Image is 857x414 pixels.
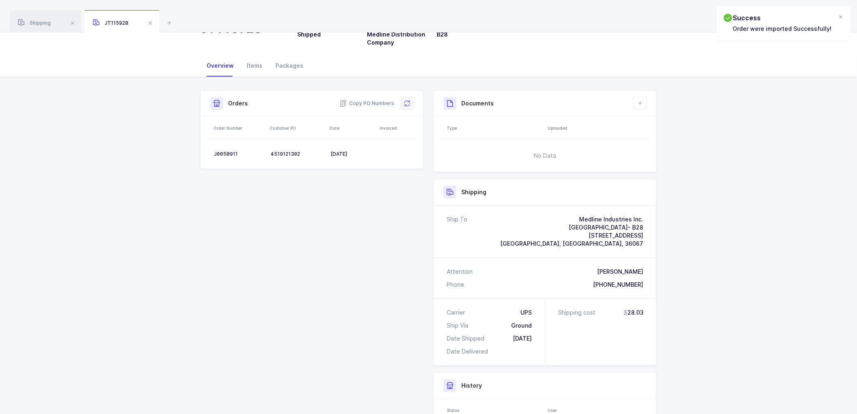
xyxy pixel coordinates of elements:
h3: Orders [228,99,248,107]
div: UPS [520,309,532,317]
div: 4519121302 [271,151,324,157]
div: [STREET_ADDRESS] [500,232,643,240]
div: [PERSON_NAME] [597,268,643,276]
div: Attention [447,268,473,276]
div: Date [330,125,375,131]
span: Shipping [18,20,51,26]
div: Medline Industries Inc. [500,215,643,223]
div: Packages [269,55,310,77]
h3: B28 [437,30,497,39]
h3: Documents [461,99,494,107]
div: Shipping cost [558,309,599,317]
div: Date Shipped [447,335,488,343]
div: Status [447,407,543,414]
div: Phone [447,281,464,289]
button: Copy PO Numbers [339,99,394,107]
h3: Shipped [297,30,357,39]
div: Type [447,125,543,131]
div: Overview [200,55,240,77]
div: [DATE] [513,335,532,343]
span: 28.03 [624,309,644,317]
div: [PHONE_NUMBER] [593,281,643,289]
div: [GEOGRAPHIC_DATA]- B28 [500,223,643,232]
div: Order Number [213,125,265,131]
span: No Data [493,144,598,168]
div: Date Delivered [447,348,491,356]
div: Ship Via [447,322,471,330]
div: Customer PO [270,125,325,131]
p: Order were imported Successfully! [733,24,832,33]
div: Ship To [447,215,467,248]
div: [DATE] [330,151,374,157]
div: Ground [511,322,532,330]
div: Items [240,55,269,77]
h3: Shipping [461,188,486,196]
h3: Medline Distribution Company [367,30,427,47]
h2: Success [733,13,832,23]
span: [GEOGRAPHIC_DATA], [GEOGRAPHIC_DATA], 36067 [500,240,643,247]
div: Carrier [447,309,468,317]
div: J0058911 [214,151,264,157]
div: Invoiced [379,125,414,131]
div: User [548,407,648,414]
h3: History [461,382,482,390]
div: Uploaded [548,125,648,131]
span: JT115928 [93,20,128,26]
